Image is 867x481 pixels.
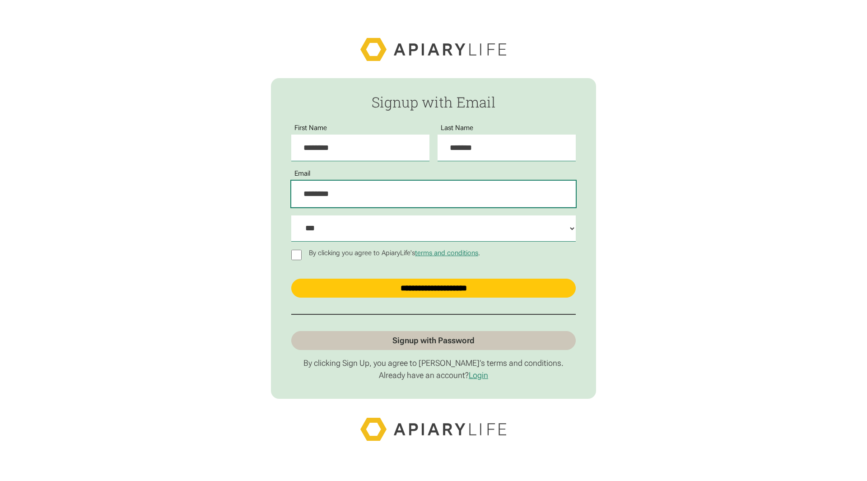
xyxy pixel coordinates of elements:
[291,358,576,369] p: By clicking Sign Up, you agree to [PERSON_NAME]’s terms and conditions.
[415,249,478,257] a: terms and conditions
[438,124,477,132] label: Last Name
[291,370,576,381] p: Already have an account?
[291,94,576,110] h2: Signup with Email
[291,331,576,350] a: Signup with Password
[291,170,314,177] label: Email
[469,370,488,380] a: Login
[306,249,484,257] p: By clicking you agree to ApiaryLife's .
[291,124,331,132] label: First Name
[271,78,596,399] form: Passwordless Signup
